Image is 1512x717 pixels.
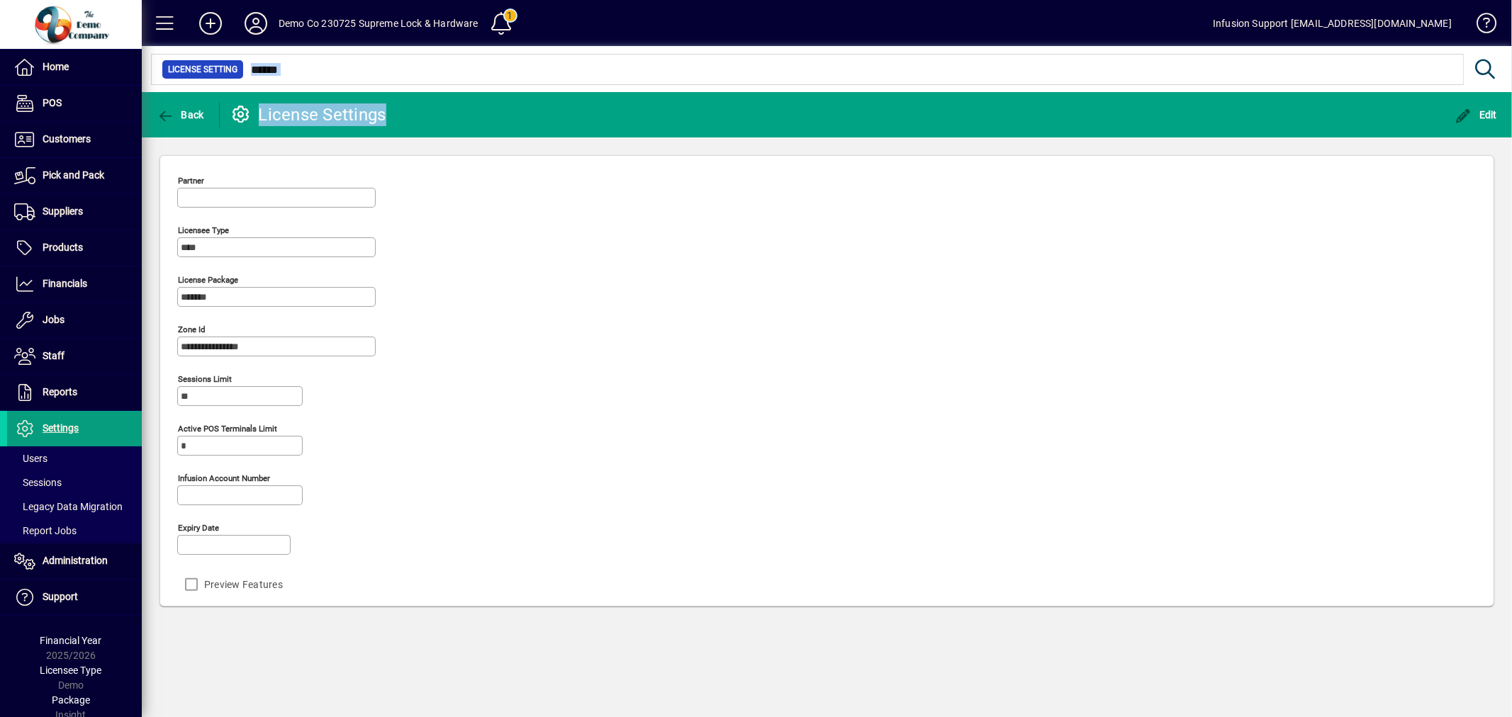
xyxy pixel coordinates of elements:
a: Suppliers [7,194,142,230]
a: Products [7,230,142,266]
button: Edit [1452,102,1501,128]
span: Pick and Pack [43,169,104,181]
a: Staff [7,339,142,374]
a: Customers [7,122,142,157]
span: Settings [43,422,79,434]
a: Administration [7,543,142,579]
span: Financial Year [40,635,102,646]
span: Staff [43,350,65,361]
div: Infusion Support [EMAIL_ADDRESS][DOMAIN_NAME] [1213,12,1452,35]
a: Reports [7,375,142,410]
a: Support [7,580,142,615]
span: Back [157,109,204,120]
a: Legacy Data Migration [7,495,142,519]
mat-label: Active POS Terminals Limit [178,424,277,434]
mat-label: License Package [178,275,238,285]
span: Administration [43,555,108,566]
a: Users [7,446,142,470]
span: Home [43,61,69,72]
span: Reports [43,386,77,397]
span: Products [43,242,83,253]
span: Suppliers [43,205,83,217]
button: Back [153,102,208,128]
mat-label: Licensee Type [178,225,229,235]
mat-label: Infusion account number [178,473,270,483]
mat-label: Expiry date [178,523,219,533]
button: Profile [233,11,279,36]
span: Customers [43,133,91,145]
span: Edit [1455,109,1498,120]
mat-label: Sessions Limit [178,374,232,384]
div: Demo Co 230725 Supreme Lock & Hardware [279,12,478,35]
a: Home [7,50,142,85]
a: POS [7,86,142,121]
span: Support [43,591,78,602]
span: Package [52,694,90,706]
app-page-header-button: Back [142,102,220,128]
a: Knowledge Base [1466,3,1494,49]
button: Add [188,11,233,36]
mat-label: Partner [178,176,204,186]
a: Pick and Pack [7,158,142,193]
span: Users [14,453,47,464]
a: Report Jobs [7,519,142,543]
a: Jobs [7,303,142,338]
mat-label: Zone Id [178,324,206,334]
a: Sessions [7,470,142,495]
span: Legacy Data Migration [14,501,123,512]
span: Jobs [43,314,65,325]
span: Financials [43,278,87,289]
span: License Setting [168,62,237,77]
div: License Settings [230,103,386,126]
span: POS [43,97,62,108]
a: Financials [7,266,142,302]
span: Report Jobs [14,525,77,536]
span: Licensee Type [40,665,102,676]
span: Sessions [14,477,62,488]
